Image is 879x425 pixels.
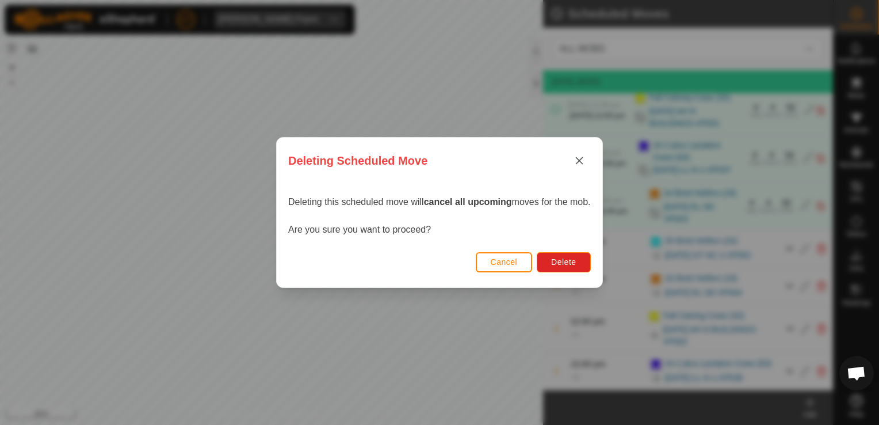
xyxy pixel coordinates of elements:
[288,152,427,169] span: Deleting Scheduled Move
[839,356,874,390] div: Open chat
[551,257,576,267] span: Delete
[288,223,591,237] p: Are you sure you want to proceed?
[476,252,533,272] button: Cancel
[424,197,512,207] strong: cancel all upcoming
[288,195,591,209] p: Deleting this scheduled move will moves for the mob.
[537,252,590,272] button: Delete
[491,257,518,267] span: Cancel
